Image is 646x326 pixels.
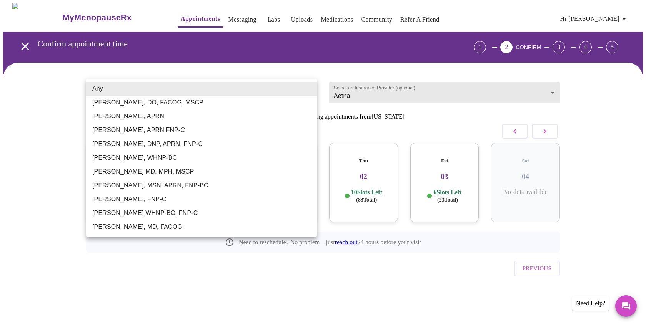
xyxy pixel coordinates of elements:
li: [PERSON_NAME], DO, FACOG, MSCP [86,96,317,109]
li: [PERSON_NAME], APRN [86,109,317,123]
li: [PERSON_NAME], MD, FACOG [86,220,317,234]
li: [PERSON_NAME] WHNP-BC, FNP-C [86,206,317,220]
li: [PERSON_NAME] MD, MPH, MSCP [86,165,317,179]
li: Any [86,82,317,96]
li: [PERSON_NAME], APRN FNP-C [86,123,317,137]
li: [PERSON_NAME], DNP, APRN, FNP-C [86,137,317,151]
li: [PERSON_NAME], FNP-C [86,192,317,206]
li: [PERSON_NAME], WHNP-BC [86,151,317,165]
li: [PERSON_NAME], MSN, APRN, FNP-BC [86,179,317,192]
